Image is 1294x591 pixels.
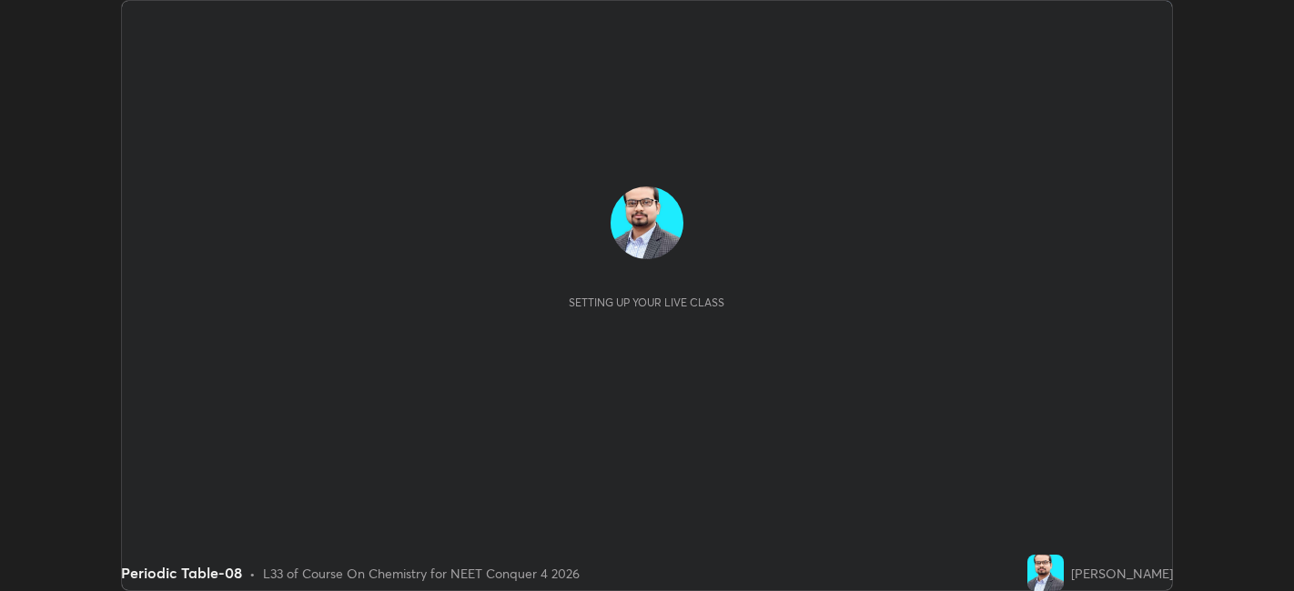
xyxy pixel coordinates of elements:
div: Setting up your live class [569,295,724,309]
img: 575f463803b64d1597248aa6fa768815.jpg [1027,555,1064,591]
div: • [249,564,256,583]
div: L33 of Course On Chemistry for NEET Conquer 4 2026 [263,564,580,583]
div: [PERSON_NAME] [1071,564,1173,583]
img: 575f463803b64d1597248aa6fa768815.jpg [611,186,683,259]
div: Periodic Table-08 [121,562,242,584]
